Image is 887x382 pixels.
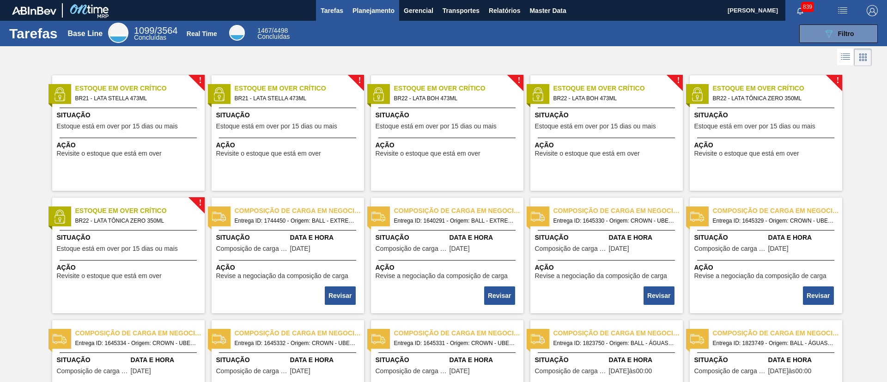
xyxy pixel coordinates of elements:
[450,245,470,252] span: 30/11/2024,
[199,77,201,84] span: !
[694,140,840,150] span: Ação
[394,84,523,93] span: Estoque em Over Crítico
[108,23,128,43] div: Base Line
[768,233,840,243] span: Data e Hora
[235,93,357,103] span: BR21 - LATA STELLA 473ML
[485,285,516,306] div: Completar tarefa: 29840972
[450,368,470,375] span: 04/12/2024,
[57,233,202,243] span: Situação
[134,34,166,41] span: Concluídas
[235,328,364,338] span: Composição de carga em negociação
[376,273,508,279] span: Revise a negociação da composição de carga
[57,273,162,279] span: Revisite o estoque que está em over
[235,338,357,348] span: Entrega ID: 1645332 - Origem: CROWN - UBERABA - Destino: BR22
[131,355,202,365] span: Data e Hora
[394,206,523,216] span: Composição de carga em negociação
[677,77,680,84] span: !
[694,355,766,365] span: Situação
[450,233,521,243] span: Data e Hora
[212,87,226,101] img: status
[553,206,683,216] span: Composição de carga em negociação
[394,328,523,338] span: Composição de carga em negociação
[768,355,840,365] span: Data e Hora
[325,286,356,305] button: Revisar
[212,210,226,224] img: status
[443,5,480,16] span: Transportes
[216,123,337,130] span: Estoque está em over por 15 dias ou mais
[531,332,545,346] img: status
[785,4,815,17] button: Notificações
[837,49,854,66] div: Visão em Lista
[694,233,766,243] span: Situação
[235,84,364,93] span: Estoque em Over Crítico
[257,28,290,40] div: Real Time
[694,110,840,120] span: Situação
[376,245,447,252] span: Composição de carga em negociação
[75,328,205,338] span: Composição de carga em negociação
[67,30,103,38] div: Base Line
[75,84,205,93] span: Estoque em Over Crítico
[376,233,447,243] span: Situação
[57,150,162,157] span: Revisite o estoque que está em over
[376,355,447,365] span: Situação
[535,368,607,375] span: Composição de carga em negociação
[216,233,288,243] span: Situação
[713,338,835,348] span: Entrega ID: 1823749 - Origem: BALL - ÁGUAS CLARAS (SC) - Destino: BR22
[57,110,202,120] span: Situação
[371,332,385,346] img: status
[371,210,385,224] img: status
[376,110,521,120] span: Situação
[713,206,842,216] span: Composição de carga em negociação
[854,49,872,66] div: Visão em Cards
[694,263,840,273] span: Ação
[531,210,545,224] img: status
[75,338,197,348] span: Entrega ID: 1645334 - Origem: CROWN - UBERABA - Destino: BR22
[609,245,629,252] span: 04/12/2024,
[358,77,361,84] span: !
[694,273,826,279] span: Revise a negociação da composição de carga
[535,273,667,279] span: Revise a negociação da composição de carga
[53,332,67,346] img: status
[484,286,515,305] button: Revisar
[134,27,178,41] div: Base Line
[216,273,348,279] span: Revise a negociação da composição de carga
[290,368,310,375] span: 04/12/2024,
[694,150,799,157] span: Revisite o estoque que está em over
[57,123,178,130] span: Estoque está em over por 15 dias ou mais
[376,263,521,273] span: Ação
[187,30,217,37] div: Real Time
[376,140,521,150] span: Ação
[803,286,834,305] button: Revisar
[690,87,704,101] img: status
[9,28,58,39] h1: Tarefas
[517,77,520,84] span: !
[801,2,814,12] span: 839
[290,233,362,243] span: Data e Hora
[609,355,680,365] span: Data e Hora
[257,27,288,34] span: / 4498
[394,216,516,226] span: Entrega ID: 1640291 - Origem: BALL - EXTREMA (MG) 24 - Destino: BR22
[216,263,362,273] span: Ação
[216,150,321,157] span: Revisite o estoque que está em over
[535,245,607,252] span: Composição de carga em negociação
[134,25,178,36] span: / 3564
[694,368,766,375] span: Composição de carga em negociação
[713,216,835,226] span: Entrega ID: 1645329 - Origem: CROWN - UBERABA - Destino: BR22
[75,206,205,216] span: Estoque em Over Crítico
[216,368,288,375] span: Composição de carga em negociação
[57,368,128,375] span: Composição de carga em negociação
[75,216,197,226] span: BR22 - LATA TÔNICA ZERO 350ML
[371,87,385,101] img: status
[553,216,675,226] span: Entrega ID: 1645330 - Origem: CROWN - UBERABA - Destino: BR22
[535,110,680,120] span: Situação
[75,93,197,103] span: BR21 - LATA STELLA 473ML
[216,245,288,252] span: Composição de carga em negociação
[235,206,364,216] span: Composição de carga em negociação
[529,5,566,16] span: Master Data
[535,140,680,150] span: Ação
[609,233,680,243] span: Data e Hora
[326,285,357,306] div: Completar tarefa: 29840966
[553,328,683,338] span: Composição de carga em negociação
[290,245,310,252] span: 23/04/2025,
[229,25,245,41] div: Real Time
